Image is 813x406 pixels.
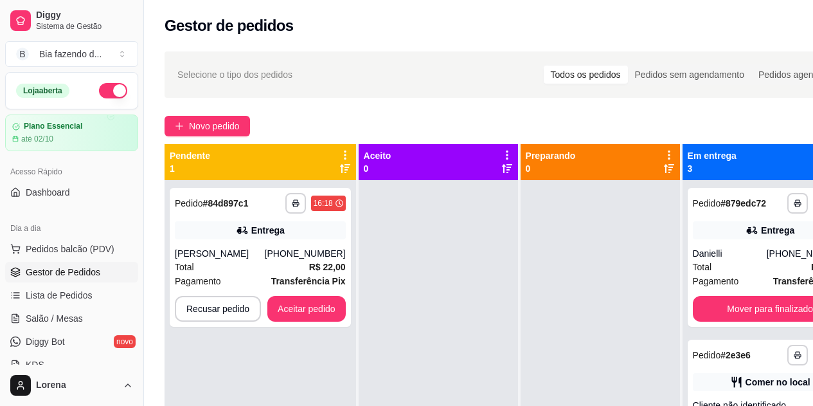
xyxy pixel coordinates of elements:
[165,116,250,136] button: Novo pedido
[5,239,138,259] button: Pedidos balcão (PDV)
[36,10,133,21] span: Diggy
[746,376,810,389] div: Comer no local
[26,312,83,325] span: Salão / Mesas
[26,243,114,255] span: Pedidos balcão (PDV)
[177,68,292,82] span: Selecione o tipo dos pedidos
[271,276,346,286] strong: Transferência Pix
[175,274,221,288] span: Pagamento
[628,66,751,84] div: Pedidos sem agendamento
[26,186,70,199] span: Dashboard
[5,41,138,67] button: Select a team
[526,149,576,162] p: Preparando
[314,198,333,208] div: 16:18
[26,358,44,371] span: KDS
[175,122,184,131] span: plus
[165,15,294,36] h2: Gestor de pedidos
[170,162,210,175] p: 1
[761,224,794,237] div: Entrega
[720,198,766,208] strong: # 879edc72
[693,247,767,260] div: Danielli
[39,48,102,60] div: Bia fazendo d ...
[24,122,82,131] article: Plano Essencial
[720,350,751,360] strong: # 2e3e6
[99,83,127,98] button: Alterar Status
[5,308,138,329] a: Salão / Mesas
[544,66,628,84] div: Todos os pedidos
[26,289,93,302] span: Lista de Pedidos
[309,262,346,272] strong: R$ 22,00
[364,149,391,162] p: Aceito
[175,198,203,208] span: Pedido
[265,247,346,260] div: [PHONE_NUMBER]
[203,198,249,208] strong: # 84d897c1
[175,296,261,322] button: Recusar pedido
[688,162,737,175] p: 3
[526,162,576,175] p: 0
[267,296,346,322] button: Aceitar pedido
[175,247,265,260] div: [PERSON_NAME]
[5,285,138,306] a: Lista de Pedidos
[16,48,29,60] span: B
[21,134,53,144] article: até 02/10
[26,266,100,279] span: Gestor de Pedidos
[5,161,138,182] div: Acesso Rápido
[5,5,138,36] a: DiggySistema de Gestão
[693,260,712,274] span: Total
[5,115,138,151] a: Plano Essencialaté 02/10
[364,162,391,175] p: 0
[5,182,138,203] a: Dashboard
[170,149,210,162] p: Pendente
[251,224,285,237] div: Entrega
[693,274,739,288] span: Pagamento
[5,218,138,239] div: Dia a dia
[693,198,721,208] span: Pedido
[5,370,138,401] button: Lorena
[36,380,118,391] span: Lorena
[36,21,133,32] span: Sistema de Gestão
[189,119,240,133] span: Novo pedido
[688,149,737,162] p: Em entrega
[5,355,138,375] a: KDS
[693,350,721,360] span: Pedido
[26,335,65,348] span: Diggy Bot
[5,331,138,352] a: Diggy Botnovo
[5,262,138,282] a: Gestor de Pedidos
[16,84,69,98] div: Loja aberta
[175,260,194,274] span: Total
